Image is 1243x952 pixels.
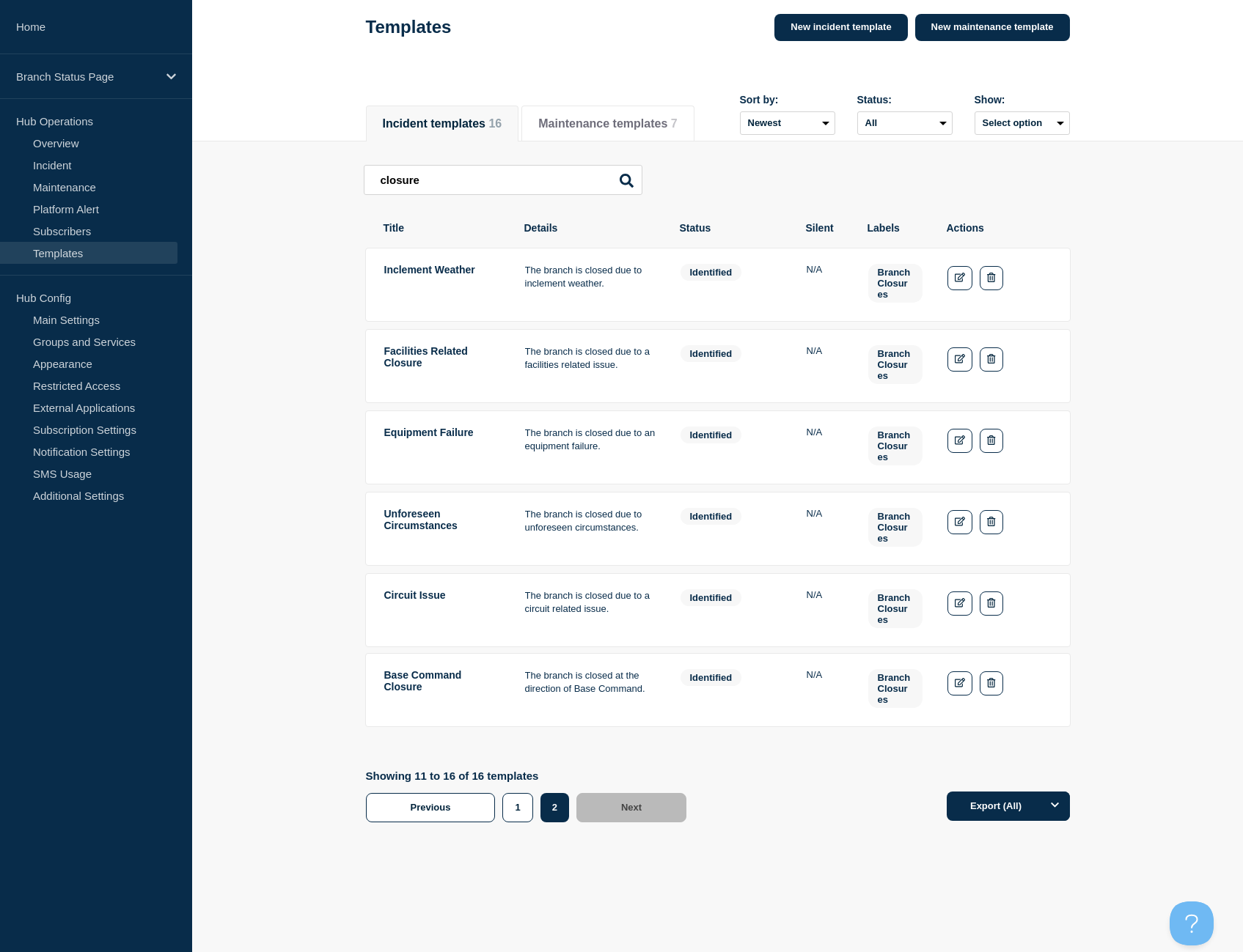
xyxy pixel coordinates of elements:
select: Sort by [740,111,835,135]
td: Title: Inclement Weather [384,263,501,306]
p: Branch Status Page [16,70,157,83]
td: Labels: Branch Closures [868,426,923,469]
th: Status [679,221,782,235]
td: Actions: Edit Delete [947,263,1052,306]
td: Labels: Branch Closures [868,263,923,306]
button: Delete [980,347,1002,372]
td: Silent: N/A [806,588,844,632]
div: Show: [975,94,1070,106]
td: Silent: N/A [806,668,844,712]
a: New maintenance template [915,14,1070,41]
a: Edit [947,347,973,372]
div: Status: [857,94,953,106]
td: Actions: Edit Delete [947,588,1052,632]
td: Status: identified [680,263,782,306]
span: Branch Closures [868,508,923,547]
th: Title [383,221,500,235]
span: Previous [411,802,451,813]
a: Edit [947,671,973,695]
span: 7 [671,117,678,130]
span: 16 [488,117,502,130]
td: Title: Base Command Closure [384,668,501,712]
a: Edit [947,591,973,616]
td: Labels: Branch Closures [868,344,923,388]
td: Title: Unforeseen Circumstances [384,507,501,550]
button: Next [576,793,686,822]
td: Details: The branch is closed due to unforeseen circumstances.<br/> [524,507,656,550]
td: Actions: Edit Delete [947,668,1052,712]
button: 2 [540,793,569,822]
td: Details: The branch is closed due to an equipment failure.<br/> [524,426,656,469]
td: Silent: N/A [806,263,844,306]
a: Edit [947,266,973,290]
td: Title: Facilities Related Closure [384,344,501,388]
p: The branch is closed due to a facilities related issue. [525,345,656,372]
th: Labels [867,221,923,235]
span: Branch Closures [868,589,923,628]
span: Branch Closures [868,669,923,708]
span: identified [681,264,742,281]
td: Status: identified [680,426,782,469]
td: Silent: N/A [806,507,844,550]
button: Maintenance templates 7 [538,117,677,130]
button: Incident templates 16 [383,117,502,130]
div: Sort by: [740,94,835,106]
p: Showing 11 to 16 of 16 templates [366,770,694,782]
span: Next [621,802,642,813]
button: Delete [980,429,1002,453]
td: Status: identified [680,507,782,550]
span: Branch Closures [868,345,923,384]
td: Details: The branch is closed at the direction of Base Command.<br/> [524,668,656,712]
p: The branch is closed due to unforeseen circumstances. [525,508,656,535]
a: New incident template [774,14,907,41]
td: Actions: Edit Delete [947,507,1052,550]
select: Status [857,111,953,135]
td: Actions: Edit Delete [947,344,1052,388]
th: Actions [946,221,1052,235]
input: Search templates [364,165,642,195]
span: identified [681,427,742,443]
button: Delete [980,671,1002,695]
a: Edit [947,429,973,453]
button: Delete [980,510,1002,534]
th: Silent [805,221,843,235]
span: identified [681,508,742,525]
td: Status: identified [680,588,782,632]
span: Branch Closures [868,427,923,465]
td: Labels: Branch Closures [868,668,923,712]
td: Silent: N/A [806,426,844,469]
td: Details: The branch is closed due to a circuit related issue.<br/> [524,588,656,632]
span: identified [681,669,742,686]
button: Options [1041,792,1070,821]
td: Labels: Branch Closures [868,588,923,632]
button: Export (All) [947,792,1070,821]
p: The branch is closed due to a circuit related issue. [525,589,656,616]
td: Title: Equipment Failure [384,426,501,469]
td: Status: identified [680,344,782,388]
p: The branch is closed due to inclement weather. [525,264,656,291]
a: Edit [947,510,973,534]
td: Title: Circuit Issue [384,588,501,632]
td: Silent: N/A [806,344,844,388]
td: Status: identified [680,668,782,712]
button: 1 [502,793,532,822]
button: Delete [980,591,1002,616]
th: Details [524,221,656,235]
h1: Templates [366,17,452,37]
td: Details: The branch is closed due to inclement weather. <br/> [524,263,656,306]
span: identified [681,589,742,606]
td: Labels: Branch Closures [868,507,923,550]
button: Delete [980,266,1002,290]
span: identified [681,345,742,362]
td: Details: The branch is closed due to a facilities related issue.<br/> [524,344,656,388]
span: Branch Closures [868,264,923,303]
button: Previous [366,793,496,822]
iframe: Help Scout Beacon - Open [1170,901,1214,945]
p: The branch is closed due to an equipment failure. [525,427,656,454]
p: The branch is closed at the direction of Base Command. [525,669,656,696]
button: Select option [975,111,1070,135]
td: Actions: Edit Delete [947,426,1052,469]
